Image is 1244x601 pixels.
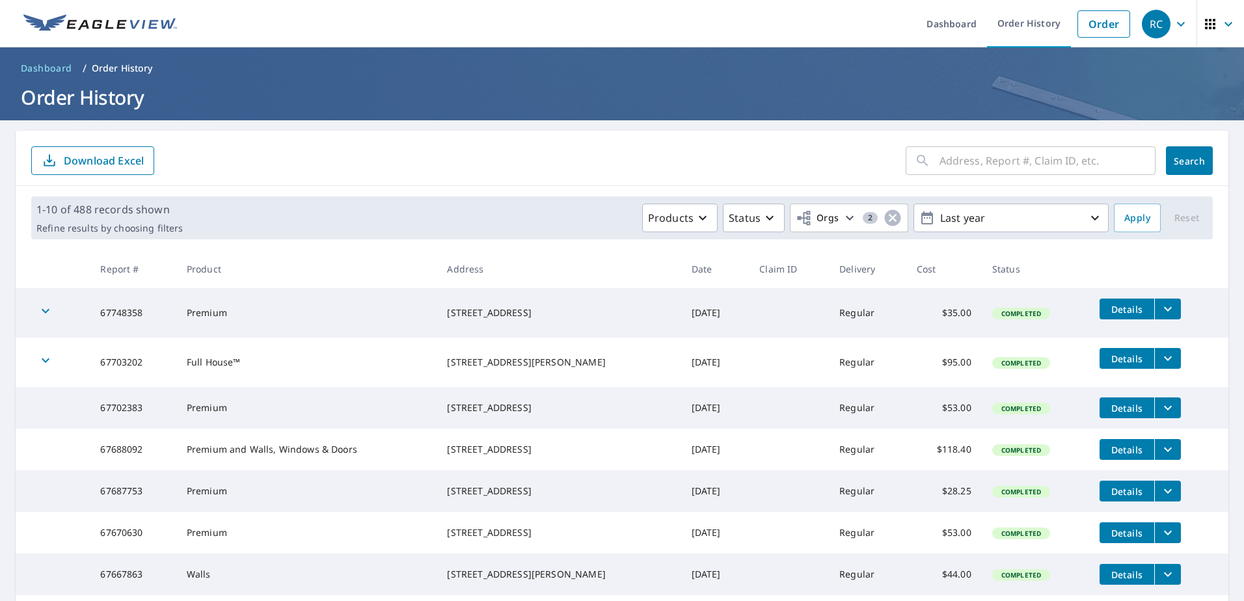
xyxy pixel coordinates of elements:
span: Completed [994,309,1049,318]
button: Status [723,204,785,232]
button: filesDropdownBtn-67667863 [1154,564,1181,585]
td: Walls [176,554,437,595]
td: $53.00 [906,512,982,554]
td: Regular [829,512,906,554]
td: Regular [829,387,906,429]
p: Products [648,210,694,226]
input: Address, Report #, Claim ID, etc. [940,142,1156,179]
p: Order History [92,62,153,75]
td: 67687753 [90,470,176,512]
td: 67702383 [90,387,176,429]
td: Full House™ [176,338,437,387]
div: [STREET_ADDRESS] [447,306,670,319]
button: filesDropdownBtn-67702383 [1154,397,1181,418]
span: Details [1107,402,1146,414]
p: Refine results by choosing filters [36,222,183,234]
img: EV Logo [23,14,177,34]
td: $118.40 [906,429,982,470]
button: detailsBtn-67703202 [1100,348,1154,369]
nav: breadcrumb [16,58,1228,79]
td: [DATE] [681,512,750,554]
th: Product [176,250,437,288]
button: filesDropdownBtn-67688092 [1154,439,1181,460]
th: Address [437,250,681,288]
button: Search [1166,146,1213,175]
button: filesDropdownBtn-67703202 [1154,348,1181,369]
td: 67688092 [90,429,176,470]
span: Completed [994,529,1049,538]
td: Regular [829,429,906,470]
h1: Order History [16,84,1228,111]
button: detailsBtn-67702383 [1100,397,1154,418]
td: [DATE] [681,554,750,595]
td: 67703202 [90,338,176,387]
button: detailsBtn-67688092 [1100,439,1154,460]
td: Premium [176,288,437,338]
span: Dashboard [21,62,72,75]
button: detailsBtn-67748358 [1100,299,1154,319]
span: Completed [994,446,1049,455]
td: 67748358 [90,288,176,338]
button: detailsBtn-67670630 [1100,522,1154,543]
span: Details [1107,568,1146,581]
td: [DATE] [681,429,750,470]
button: detailsBtn-67667863 [1100,564,1154,585]
li: / [83,60,87,76]
td: $53.00 [906,387,982,429]
button: filesDropdownBtn-67670630 [1154,522,1181,543]
td: 67667863 [90,554,176,595]
th: Cost [906,250,982,288]
span: Search [1176,155,1202,167]
td: $95.00 [906,338,982,387]
td: $35.00 [906,288,982,338]
button: Last year [913,204,1109,232]
td: Regular [829,470,906,512]
span: Completed [994,487,1049,496]
th: Date [681,250,750,288]
td: Premium [176,470,437,512]
div: [STREET_ADDRESS][PERSON_NAME] [447,568,670,581]
a: Order [1077,10,1130,38]
span: Details [1107,303,1146,315]
span: Completed [994,404,1049,413]
button: detailsBtn-67687753 [1100,481,1154,501]
td: [DATE] [681,288,750,338]
td: Regular [829,288,906,338]
button: Download Excel [31,146,154,175]
button: Apply [1114,204,1161,232]
span: 2 [863,213,878,222]
span: Details [1107,527,1146,539]
th: Report # [90,250,176,288]
td: [DATE] [681,387,750,429]
td: Premium [176,387,437,429]
th: Status [982,250,1089,288]
span: Completed [994,570,1049,580]
td: 67670630 [90,512,176,554]
td: $44.00 [906,554,982,595]
th: Claim ID [749,250,829,288]
p: Status [729,210,761,226]
span: Orgs [796,210,839,226]
p: Last year [935,207,1087,230]
td: Premium and Walls, Windows & Doors [176,429,437,470]
p: Download Excel [64,154,144,168]
button: filesDropdownBtn-67687753 [1154,481,1181,501]
th: Delivery [829,250,906,288]
td: Regular [829,338,906,387]
a: Dashboard [16,58,77,79]
button: Orgs2 [790,204,908,232]
div: [STREET_ADDRESS] [447,485,670,498]
div: [STREET_ADDRESS][PERSON_NAME] [447,356,670,369]
span: Details [1107,353,1146,365]
span: Details [1107,485,1146,498]
span: Apply [1124,210,1150,226]
span: Details [1107,444,1146,456]
td: $28.25 [906,470,982,512]
div: [STREET_ADDRESS] [447,443,670,456]
td: [DATE] [681,338,750,387]
div: [STREET_ADDRESS] [447,401,670,414]
div: [STREET_ADDRESS] [447,526,670,539]
p: 1-10 of 488 records shown [36,202,183,217]
span: Completed [994,358,1049,367]
td: [DATE] [681,470,750,512]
